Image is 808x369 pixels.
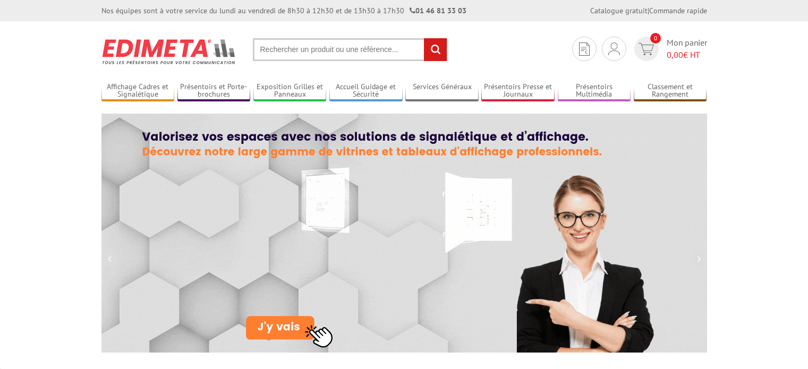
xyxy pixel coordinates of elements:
a: Services Généraux [405,82,479,100]
img: Présentoir, panneau, stand - Edimeta - PLV, affichage, mobilier bureau, entreprise [101,32,237,71]
a: Exposition Grilles et Panneaux [253,82,327,100]
a: devis rapide 0 Mon panier 0,00€ HT [632,37,707,61]
a: Présentoirs et Porte-brochures [177,82,251,100]
a: Classement et Rangement [634,82,707,100]
a: Catalogue gratuit [590,6,648,15]
div: Nos équipes sont à votre service du lundi au vendredi de 8h30 à 12h30 et de 13h30 à 17h30 [101,5,466,16]
strong: 01 46 81 33 03 [410,6,466,15]
a: Affichage Cadres et Signalétique [101,82,175,100]
input: Rechercher un produit ou une référence... [253,38,447,61]
img: devis rapide [608,42,620,55]
input: rechercher [424,38,447,61]
span: Mon panier [667,37,707,61]
div: | [590,5,707,16]
img: devis rapide [579,42,590,56]
span: 0 [650,33,661,44]
a: Présentoirs Presse et Journaux [481,82,555,100]
a: Commande rapide [649,6,707,15]
a: Accueil Guidage et Sécurité [329,82,403,100]
a: Présentoirs Multimédia [558,82,631,100]
span: € HT [667,49,707,61]
img: devis rapide [639,43,654,55]
span: 0,00 [667,49,683,60]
